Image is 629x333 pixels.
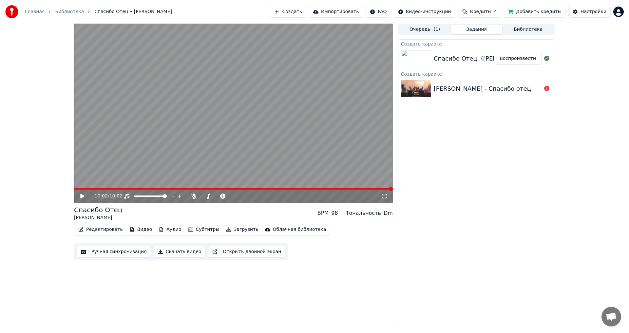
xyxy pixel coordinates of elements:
button: Воспроизвести [494,53,542,65]
button: Загрузить [223,225,261,234]
button: Редактировать [76,225,125,234]
div: Создать караоке [398,40,555,47]
img: youka [5,5,18,18]
button: Субтитры [185,225,222,234]
button: Кредиты4 [458,6,501,18]
span: ( 1 ) [433,26,440,33]
div: Настройки [581,9,606,15]
button: Видео [127,225,155,234]
button: Скачать видео [154,246,206,258]
button: Аудио [156,225,184,234]
button: Ручная синхронизация [77,246,151,258]
span: 4 [494,9,497,15]
nav: breadcrumb [25,9,172,15]
button: Видео-инструкции [394,6,455,18]
span: 10:02 [95,193,108,199]
span: Кредиты [470,9,491,15]
button: Библиотека [502,25,554,34]
div: / [95,193,110,199]
div: Тональность [346,209,381,217]
a: Библиотека [55,9,84,15]
div: Создать караоке [398,70,555,78]
div: Dm [384,209,393,217]
div: [PERSON_NAME] [74,214,123,221]
button: Задания [451,25,503,34]
div: Облачная библиотека [273,226,326,233]
span: 10:02 [109,193,123,199]
button: Создать [270,6,306,18]
div: Спасибо Отец [74,205,123,214]
button: Импортировать [309,6,363,18]
button: Открыть двойной экран [208,246,285,258]
span: Спасибо Отец • [PERSON_NAME] [94,9,172,15]
button: FAQ [366,6,391,18]
a: Главная [25,9,45,15]
div: Открытый чат [601,307,621,326]
div: BPM [317,209,329,217]
button: Настройки [568,6,611,18]
div: [PERSON_NAME] - Спасибо отец [434,84,531,93]
button: Очередь [399,25,451,34]
button: Добавить кредиты [504,6,566,18]
div: 98 [331,209,338,217]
